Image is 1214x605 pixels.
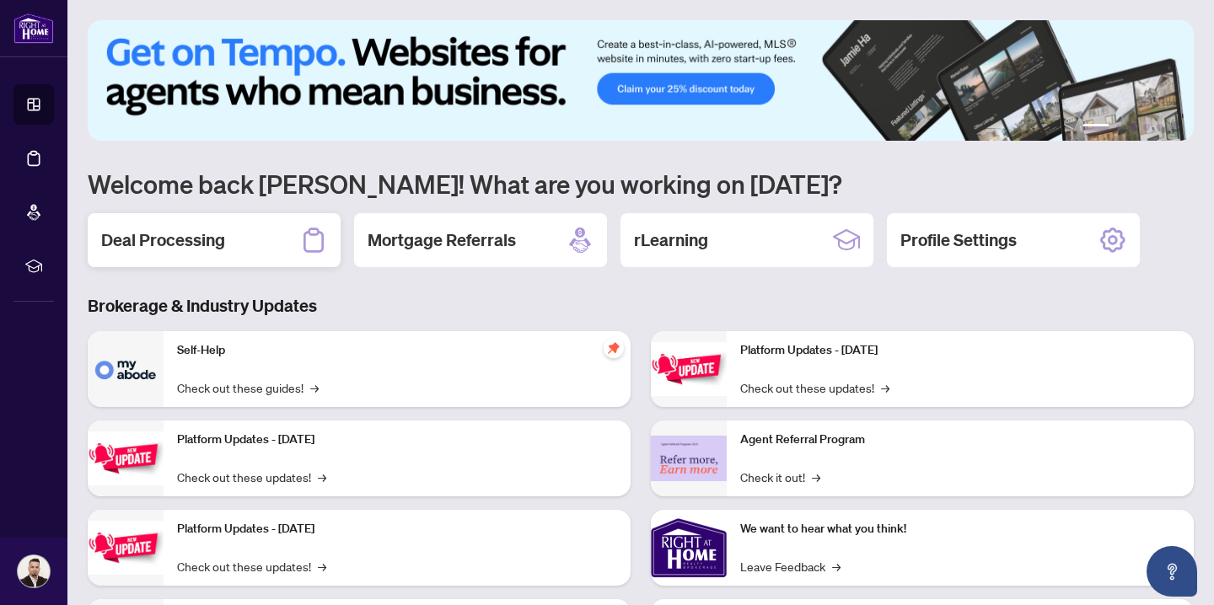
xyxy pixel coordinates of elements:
[88,521,164,574] img: Platform Updates - July 21, 2025
[740,520,1180,538] p: We want to hear what you think!
[88,431,164,485] img: Platform Updates - September 16, 2025
[740,431,1180,449] p: Agent Referral Program
[13,13,54,44] img: logo
[88,331,164,407] img: Self-Help
[740,557,841,576] a: Leave Feedback→
[88,294,1194,318] h3: Brokerage & Industry Updates
[651,510,727,586] img: We want to hear what you think!
[177,520,617,538] p: Platform Updates - [DATE]
[881,378,889,397] span: →
[1157,124,1163,131] button: 5
[740,378,889,397] a: Check out these updates!→
[604,338,624,358] span: pushpin
[177,378,319,397] a: Check out these guides!→
[88,168,1194,200] h1: Welcome back [PERSON_NAME]! What are you working on [DATE]?
[101,228,225,252] h2: Deal Processing
[832,557,841,576] span: →
[1130,124,1136,131] button: 3
[177,557,326,576] a: Check out these updates!→
[740,468,820,486] a: Check it out!→
[900,228,1017,252] h2: Profile Settings
[1116,124,1123,131] button: 2
[634,228,708,252] h2: rLearning
[177,431,617,449] p: Platform Updates - [DATE]
[651,342,727,395] img: Platform Updates - June 23, 2025
[18,555,50,587] img: Profile Icon
[310,378,319,397] span: →
[177,341,617,360] p: Self-Help
[1147,546,1197,597] button: Open asap
[177,468,326,486] a: Check out these updates!→
[88,20,1194,141] img: Slide 0
[740,341,1180,360] p: Platform Updates - [DATE]
[651,436,727,482] img: Agent Referral Program
[318,468,326,486] span: →
[1143,124,1150,131] button: 4
[1082,124,1109,131] button: 1
[368,228,516,252] h2: Mortgage Referrals
[318,557,326,576] span: →
[812,468,820,486] span: →
[1170,124,1177,131] button: 6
